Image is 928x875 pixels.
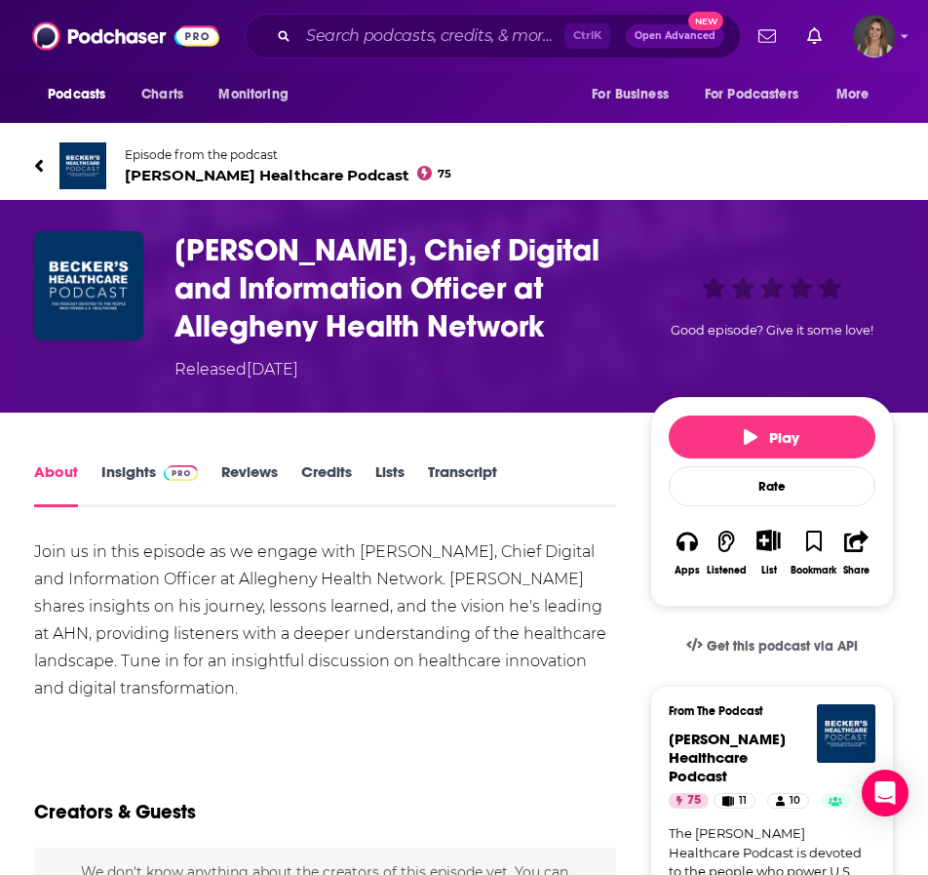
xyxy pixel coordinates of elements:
span: Logged in as hhughes [853,15,896,58]
button: open menu [34,76,131,113]
span: Good episode? Give it some love! [671,323,873,338]
span: Monitoring [218,81,288,108]
button: open menu [205,76,313,113]
img: Becker’s Healthcare Podcast [59,142,106,189]
a: Credits [301,462,352,507]
div: List [761,564,777,577]
img: Dr. Ashis Barad, Chief Digital and Information Officer at Allegheny Health Network [34,231,143,340]
button: open menu [692,76,827,113]
div: Search podcasts, credits, & more... [245,14,741,59]
div: Rate [669,466,875,506]
img: Podchaser - Follow, Share and Rate Podcasts [32,18,219,55]
button: open menu [823,76,894,113]
span: [PERSON_NAME] Healthcare Podcast [669,730,786,785]
a: Lists [375,462,405,507]
a: Charts [129,76,195,113]
a: InsightsPodchaser Pro [101,462,198,507]
span: For Business [592,81,669,108]
div: Open Intercom Messenger [862,770,909,816]
span: 11 [739,791,747,811]
button: Listened [706,517,748,588]
h2: Creators & Guests [34,800,196,824]
img: User Profile [853,15,896,58]
img: Podchaser Pro [164,465,198,481]
span: New [688,12,723,30]
span: 75 [687,791,701,811]
button: Show More Button [749,530,789,551]
button: Show profile menu [853,15,896,58]
button: open menu [578,76,693,113]
a: Transcript [428,462,497,507]
button: Share [837,517,874,588]
div: Share [843,565,870,577]
button: Bookmark [790,517,837,588]
div: Show More ButtonList [748,517,790,588]
a: 75 [669,793,709,809]
span: Ctrl K [564,23,610,49]
span: [PERSON_NAME] Healthcare Podcast [125,166,451,184]
img: Becker’s Healthcare Podcast [817,704,875,763]
span: For Podcasters [705,81,798,108]
a: Show notifications dropdown [751,20,784,53]
a: About [34,462,78,507]
div: Bookmark [791,565,836,577]
span: 75 [438,170,451,179]
span: 10 [790,791,800,811]
h3: From The Podcast [669,704,860,718]
button: Apps [669,517,706,588]
span: Play [744,428,799,447]
a: 10 [767,793,809,809]
span: Open Advanced [635,31,715,41]
button: Play [669,416,875,458]
div: Released [DATE] [174,358,298,381]
span: More [836,81,870,108]
span: Episode from the podcast [125,147,451,162]
span: Charts [141,81,183,108]
a: Reviews [221,462,278,507]
a: Show notifications dropdown [799,20,830,53]
span: Podcasts [48,81,105,108]
span: Get this podcast via API [707,638,858,655]
a: Becker’s Healthcare Podcast [669,730,786,785]
button: Open AdvancedNew [626,24,724,48]
div: Join us in this episode as we engage with [PERSON_NAME], Chief Digital and Information Officer at... [34,538,615,702]
div: Listened [707,565,747,577]
a: Get this podcast via API [671,622,873,670]
a: 11 [714,793,755,809]
a: Becker’s Healthcare PodcastEpisode from the podcast[PERSON_NAME] Healthcare Podcast75 [34,142,894,189]
div: Apps [675,565,700,577]
h1: Dr. Ashis Barad, Chief Digital and Information Officer at Allegheny Health Network [174,231,642,345]
input: Search podcasts, credits, & more... [298,20,564,52]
